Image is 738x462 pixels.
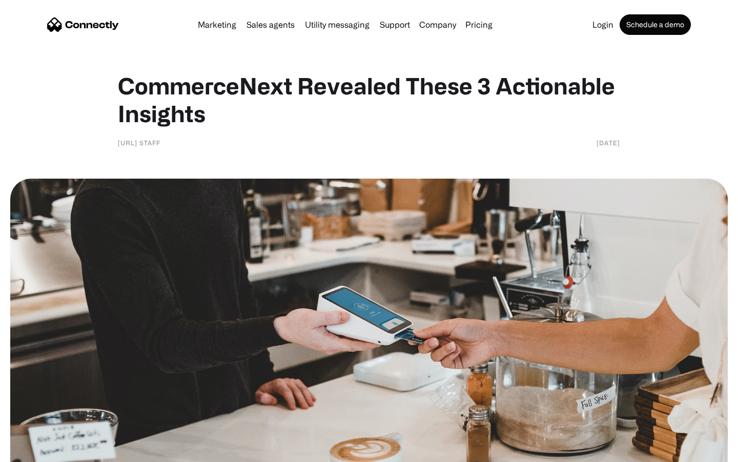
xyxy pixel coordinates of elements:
[461,21,497,29] a: Pricing
[118,72,620,127] h1: CommerceNext Revealed These 3 Actionable Insights
[588,21,618,29] a: Login
[620,14,691,35] a: Schedule a demo
[194,21,240,29] a: Marketing
[20,444,61,458] ul: Language list
[419,17,456,32] div: Company
[242,21,299,29] a: Sales agents
[376,21,414,29] a: Support
[10,444,61,458] aside: Language selected: English
[118,138,160,148] div: [URL] Staff
[301,21,374,29] a: Utility messaging
[597,138,620,148] div: [DATE]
